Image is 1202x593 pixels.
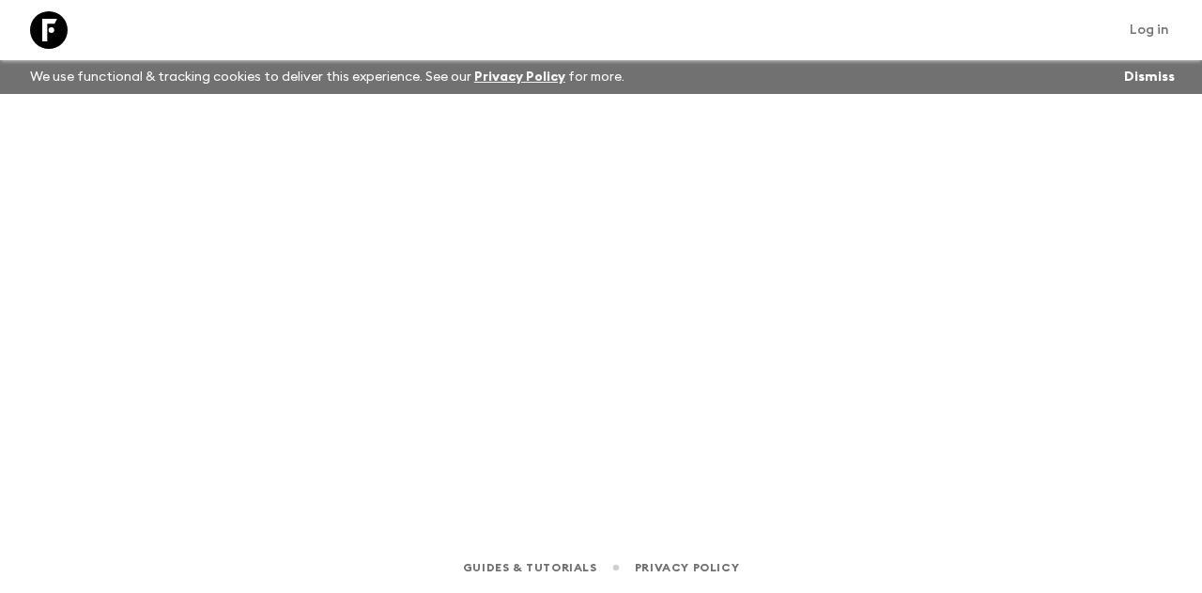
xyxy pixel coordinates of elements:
[23,60,632,94] p: We use functional & tracking cookies to deliver this experience. See our for more.
[474,70,565,84] a: Privacy Policy
[635,557,739,578] a: Privacy Policy
[1119,17,1179,43] a: Log in
[1119,64,1179,90] button: Dismiss
[463,557,597,578] a: Guides & Tutorials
